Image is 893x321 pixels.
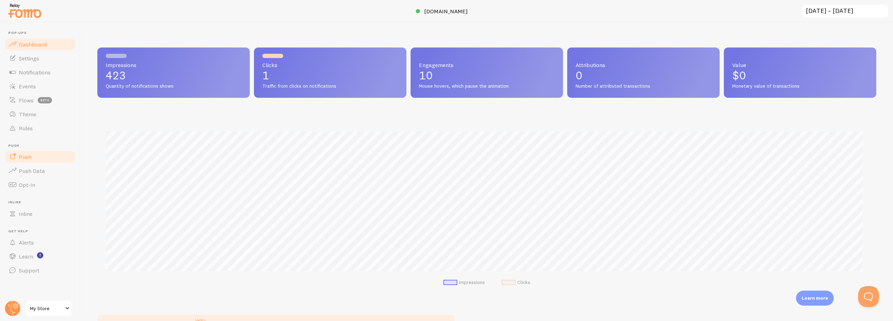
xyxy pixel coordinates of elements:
[732,83,868,89] span: Monetary value of transactions
[19,253,33,260] span: Learn
[4,178,76,192] a: Opt-In
[19,69,51,76] span: Notifications
[4,235,76,249] a: Alerts
[802,295,828,301] p: Learn more
[19,111,36,118] span: Theme
[19,153,31,160] span: Push
[19,55,39,62] span: Settings
[576,70,711,81] p: 0
[7,2,42,20] img: fomo-relay-logo-orange.svg
[262,62,398,68] span: Clicks
[19,125,33,132] span: Rules
[4,121,76,135] a: Rules
[19,210,32,217] span: Inline
[106,70,241,81] p: 423
[106,62,241,68] span: Impressions
[443,279,485,286] li: Impressions
[858,286,879,307] iframe: Help Scout Beacon - Open
[8,229,76,234] span: Get Help
[732,62,868,68] span: Value
[19,239,34,246] span: Alerts
[8,31,76,35] span: Pop-ups
[4,164,76,178] a: Push Data
[30,304,63,313] span: My Store
[37,252,43,258] svg: <p>Watch New Feature Tutorials!</p>
[4,65,76,79] a: Notifications
[25,300,72,317] a: My Store
[19,83,36,90] span: Events
[4,150,76,164] a: Push
[262,70,398,81] p: 1
[8,200,76,205] span: Inline
[4,107,76,121] a: Theme
[419,70,555,81] p: 10
[38,97,52,103] span: beta
[419,62,555,68] span: Engagements
[262,83,398,89] span: Traffic from clicks on notifications
[419,83,555,89] span: Mouse hovers, which pause the animation
[8,144,76,148] span: Push
[796,291,834,306] div: Learn more
[4,263,76,277] a: Support
[19,41,47,48] span: Dashboard
[19,267,39,274] span: Support
[19,97,33,104] span: Flows
[4,37,76,51] a: Dashboard
[4,51,76,65] a: Settings
[576,83,711,89] span: Number of attributed transactions
[19,181,35,188] span: Opt-In
[4,249,76,263] a: Learn
[502,279,530,286] li: Clicks
[4,93,76,107] a: Flows beta
[576,62,711,68] span: Attributions
[732,68,746,82] span: $0
[19,167,45,174] span: Push Data
[106,83,241,89] span: Quantity of notifications shown
[4,207,76,221] a: Inline
[4,79,76,93] a: Events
